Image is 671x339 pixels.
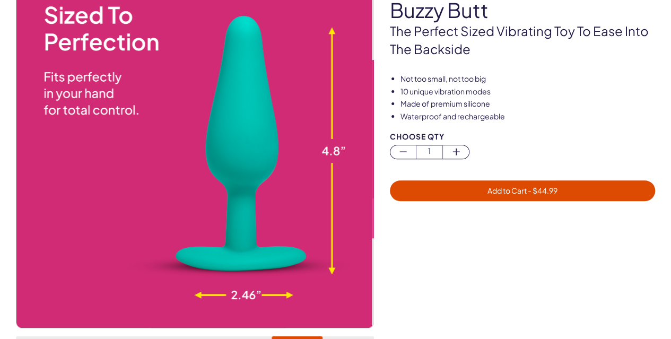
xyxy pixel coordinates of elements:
span: - $ 44.99 [527,186,557,195]
li: Waterproof and rechargeable [400,111,655,122]
span: Add to Cart [487,186,557,195]
div: Choose Qty [390,133,655,141]
li: Not too small, not too big [400,74,655,84]
li: 10 unique vibration modes [400,86,655,97]
li: Made of premium silicone [400,99,655,109]
p: The perfect sized vibrating toy to ease into the backside [390,22,655,58]
span: 1 [416,145,442,158]
button: Add to Cart - $44.99 [390,180,655,201]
